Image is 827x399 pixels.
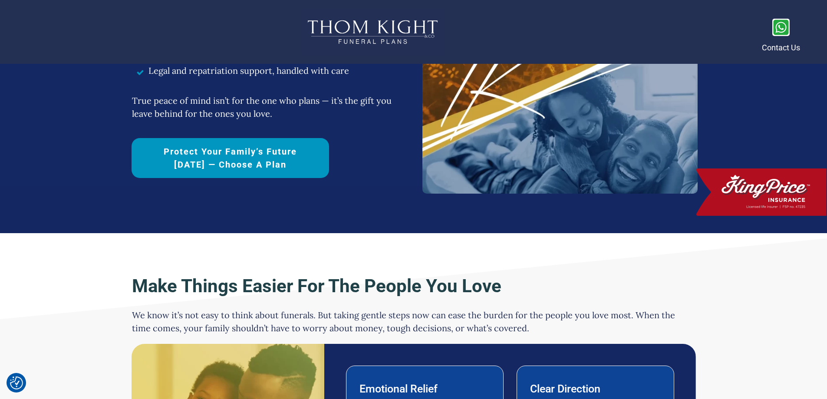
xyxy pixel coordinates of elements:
[359,383,438,395] strong: Emotional Relief
[530,383,600,395] strong: Clear Direction
[132,309,695,343] p: We know it’s not easy to think about funerals. But taking gentle steps now can ease the burden fo...
[696,168,827,216] img: 1_King Price Logo
[132,138,329,178] a: Protect Your Family’s Future [DATE] — Choose a Plan
[132,275,501,297] strong: Make Things Easier For The People You Love
[10,376,23,389] button: Consent Preferences
[10,376,23,389] img: Revisit consent button
[762,41,800,55] p: Contact Us
[132,95,392,119] span: True peace of mind isn’t for the one who plans — it’s the gift you leave behind for the ones you ...
[147,145,314,171] span: Protect Your Family’s Future [DATE] — Choose a Plan
[148,64,349,77] span: Legal and repatriation support, handled with care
